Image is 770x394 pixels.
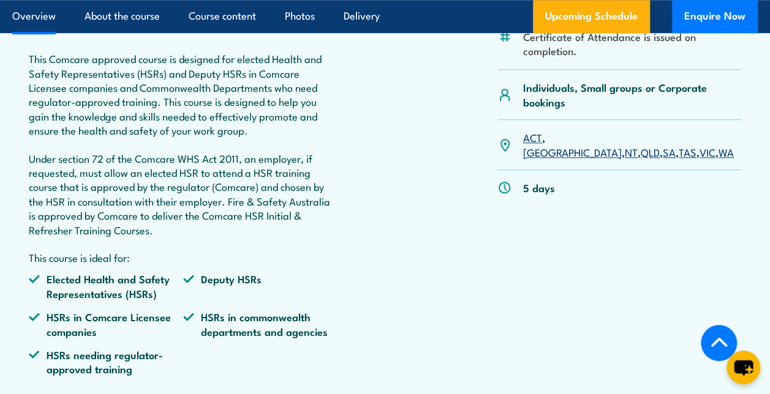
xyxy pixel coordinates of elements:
[523,130,542,144] a: ACT
[625,144,638,159] a: NT
[719,144,734,159] a: WA
[523,80,741,109] p: Individuals, Small groups or Corporate bookings
[183,272,338,300] li: Deputy HSRs
[29,51,338,137] p: This Comcare approved course is designed for elected Health and Safety Representatives (HSRs) and...
[29,272,183,300] li: Elected Health and Safety Representatives (HSRs)
[523,15,741,58] li: This is a non-accredited training course, a Certificate of Attendance is issued on completion.
[29,310,183,338] li: HSRs in Comcare Licensee companies
[523,144,622,159] a: [GEOGRAPHIC_DATA]
[641,144,660,159] a: QLD
[183,310,338,338] li: HSRs in commonwealth departments and agencies
[727,351,760,384] button: chat-button
[29,151,338,237] p: Under section 72 of the Comcare WHS Act 2011, an employer, if requested, must allow an elected HS...
[523,180,555,195] p: 5 days
[523,130,741,159] p: , , , , , , ,
[700,144,715,159] a: VIC
[663,144,676,159] a: SA
[29,250,338,264] p: This course is ideal for:
[29,348,183,376] li: HSRs needing regulator-approved training
[679,144,696,159] a: TAS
